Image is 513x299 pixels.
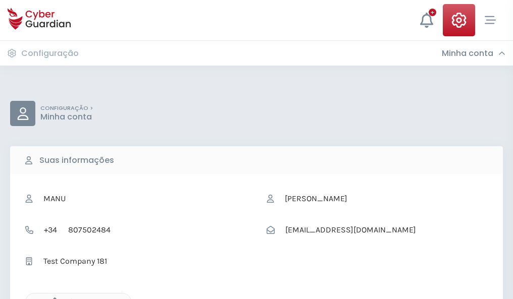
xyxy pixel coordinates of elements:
h3: Configuração [21,48,79,58]
div: Minha conta [442,48,505,58]
p: CONFIGURAÇÃO > [40,105,93,112]
span: +34 [38,220,63,240]
div: + [429,9,436,16]
p: Minha conta [40,112,93,122]
b: Suas informações [39,154,114,166]
input: Telefone [63,220,246,240]
h3: Minha conta [442,48,493,58]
